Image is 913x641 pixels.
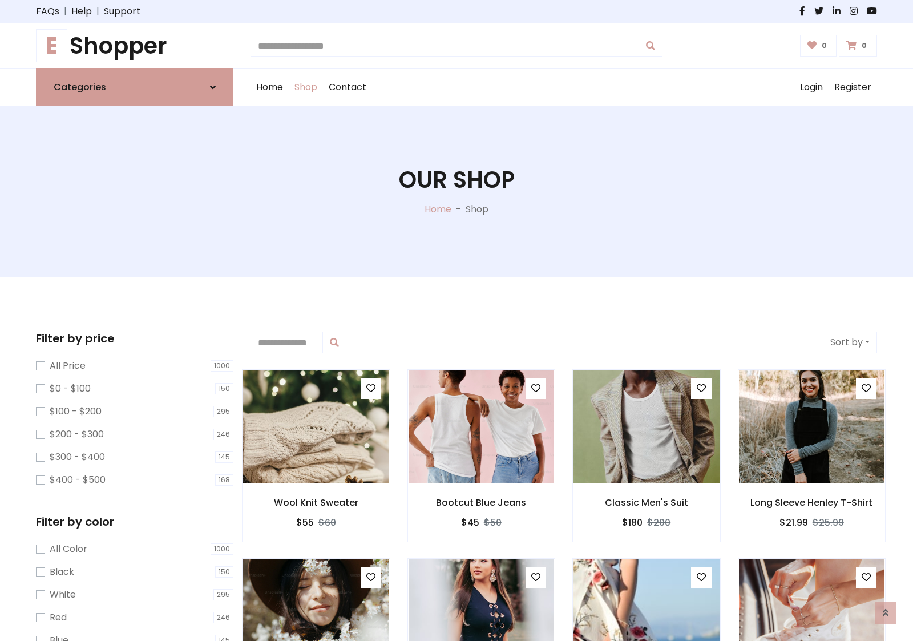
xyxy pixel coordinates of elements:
[289,69,323,106] a: Shop
[36,332,233,345] h5: Filter by price
[50,473,106,487] label: $400 - $500
[215,383,233,394] span: 150
[622,517,643,528] h6: $180
[36,32,233,59] h1: Shopper
[484,516,502,529] del: $50
[461,517,479,528] h6: $45
[213,406,233,417] span: 295
[318,516,336,529] del: $60
[36,515,233,529] h5: Filter by color
[50,611,67,624] label: Red
[466,203,488,216] p: Shop
[408,497,555,508] h6: Bootcut Blue Jeans
[215,451,233,463] span: 145
[296,517,314,528] h6: $55
[71,5,92,18] a: Help
[50,382,91,396] label: $0 - $100
[243,497,390,508] h6: Wool Knit Sweater
[211,543,233,555] span: 1000
[50,542,87,556] label: All Color
[92,5,104,18] span: |
[839,35,877,57] a: 0
[823,332,877,353] button: Sort by
[779,517,808,528] h6: $21.99
[647,516,670,529] del: $200
[399,166,515,193] h1: Our Shop
[50,450,105,464] label: $300 - $400
[573,497,720,508] h6: Classic Men's Suit
[213,589,233,600] span: 295
[451,203,466,216] p: -
[813,516,844,529] del: $25.99
[738,497,886,508] h6: Long Sleeve Henley T-Shirt
[829,69,877,106] a: Register
[54,82,106,92] h6: Categories
[211,360,233,372] span: 1000
[50,405,102,418] label: $100 - $200
[213,612,233,623] span: 246
[213,429,233,440] span: 246
[215,566,233,578] span: 150
[859,41,870,51] span: 0
[36,29,67,62] span: E
[50,428,104,441] label: $200 - $300
[819,41,830,51] span: 0
[36,32,233,59] a: EShopper
[59,5,71,18] span: |
[36,5,59,18] a: FAQs
[104,5,140,18] a: Support
[215,474,233,486] span: 168
[50,588,76,602] label: White
[425,203,451,216] a: Home
[323,69,372,106] a: Contact
[794,69,829,106] a: Login
[251,69,289,106] a: Home
[800,35,837,57] a: 0
[36,68,233,106] a: Categories
[50,359,86,373] label: All Price
[50,565,74,579] label: Black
